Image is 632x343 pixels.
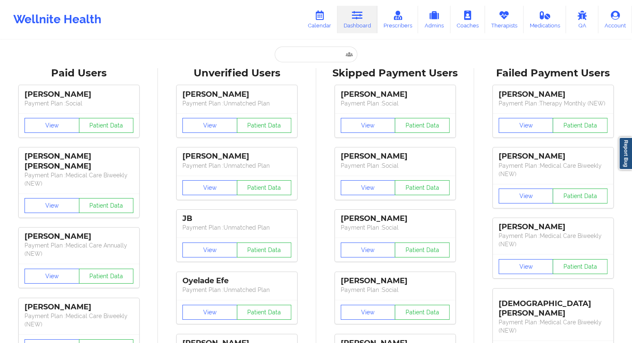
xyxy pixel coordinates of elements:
[418,6,450,33] a: Admins
[25,312,133,328] p: Payment Plan : Medical Care Biweekly (NEW)
[341,180,396,195] button: View
[25,232,133,241] div: [PERSON_NAME]
[499,118,553,133] button: View
[524,6,566,33] a: Medications
[182,162,291,170] p: Payment Plan : Unmatched Plan
[341,305,396,320] button: View
[341,286,450,294] p: Payment Plan : Social
[25,90,133,99] div: [PERSON_NAME]
[79,198,134,213] button: Patient Data
[377,6,418,33] a: Prescribers
[182,99,291,108] p: Payment Plan : Unmatched Plan
[182,180,237,195] button: View
[182,90,291,99] div: [PERSON_NAME]
[499,189,553,203] button: View
[341,152,450,161] div: [PERSON_NAME]
[566,6,598,33] a: QA
[598,6,632,33] a: Account
[182,305,237,320] button: View
[6,67,152,80] div: Paid Users
[499,318,607,335] p: Payment Plan : Medical Care Biweekly (NEW)
[182,214,291,223] div: JB
[485,6,524,33] a: Therapists
[395,243,450,257] button: Patient Data
[499,99,607,108] p: Payment Plan : Therapy Monthly (NEW)
[182,223,291,232] p: Payment Plan : Unmatched Plan
[79,118,134,133] button: Patient Data
[25,118,79,133] button: View
[237,305,292,320] button: Patient Data
[341,223,450,232] p: Payment Plan : Social
[337,6,377,33] a: Dashboard
[619,137,632,170] a: Report Bug
[499,162,607,178] p: Payment Plan : Medical Care Biweekly (NEW)
[395,118,450,133] button: Patient Data
[553,189,607,203] button: Patient Data
[322,67,468,80] div: Skipped Payment Users
[182,286,291,294] p: Payment Plan : Unmatched Plan
[25,269,79,284] button: View
[341,118,396,133] button: View
[553,118,607,133] button: Patient Data
[237,118,292,133] button: Patient Data
[499,222,607,232] div: [PERSON_NAME]
[182,118,237,133] button: View
[499,152,607,161] div: [PERSON_NAME]
[302,6,337,33] a: Calendar
[499,293,607,318] div: [DEMOGRAPHIC_DATA][PERSON_NAME]
[79,269,134,284] button: Patient Data
[341,90,450,99] div: [PERSON_NAME]
[25,99,133,108] p: Payment Plan : Social
[182,276,291,286] div: Oyelade Efe
[499,259,553,274] button: View
[182,152,291,161] div: [PERSON_NAME]
[25,302,133,312] div: [PERSON_NAME]
[25,152,133,171] div: [PERSON_NAME] [PERSON_NAME]
[499,232,607,248] p: Payment Plan : Medical Care Biweekly (NEW)
[395,305,450,320] button: Patient Data
[341,214,450,223] div: [PERSON_NAME]
[553,259,607,274] button: Patient Data
[341,162,450,170] p: Payment Plan : Social
[341,276,450,286] div: [PERSON_NAME]
[395,180,450,195] button: Patient Data
[499,90,607,99] div: [PERSON_NAME]
[25,198,79,213] button: View
[25,171,133,188] p: Payment Plan : Medical Care Biweekly (NEW)
[480,67,626,80] div: Failed Payment Users
[25,241,133,258] p: Payment Plan : Medical Care Annually (NEW)
[237,180,292,195] button: Patient Data
[341,99,450,108] p: Payment Plan : Social
[182,243,237,257] button: View
[164,67,310,80] div: Unverified Users
[450,6,485,33] a: Coaches
[237,243,292,257] button: Patient Data
[341,243,396,257] button: View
